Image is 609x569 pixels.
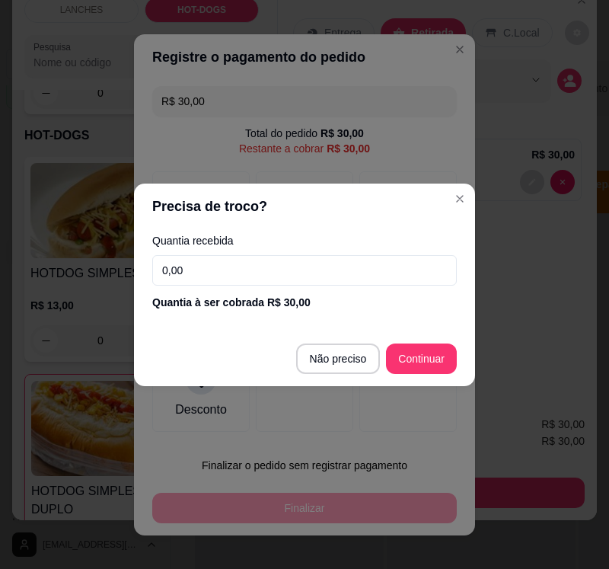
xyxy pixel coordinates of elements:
label: Quantia recebida [152,235,457,246]
button: Não preciso [296,344,381,374]
button: Close [448,187,472,211]
header: Precisa de troco? [134,184,475,229]
button: Continuar [386,344,457,374]
div: Quantia à ser cobrada R$ 30,00 [152,295,457,310]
